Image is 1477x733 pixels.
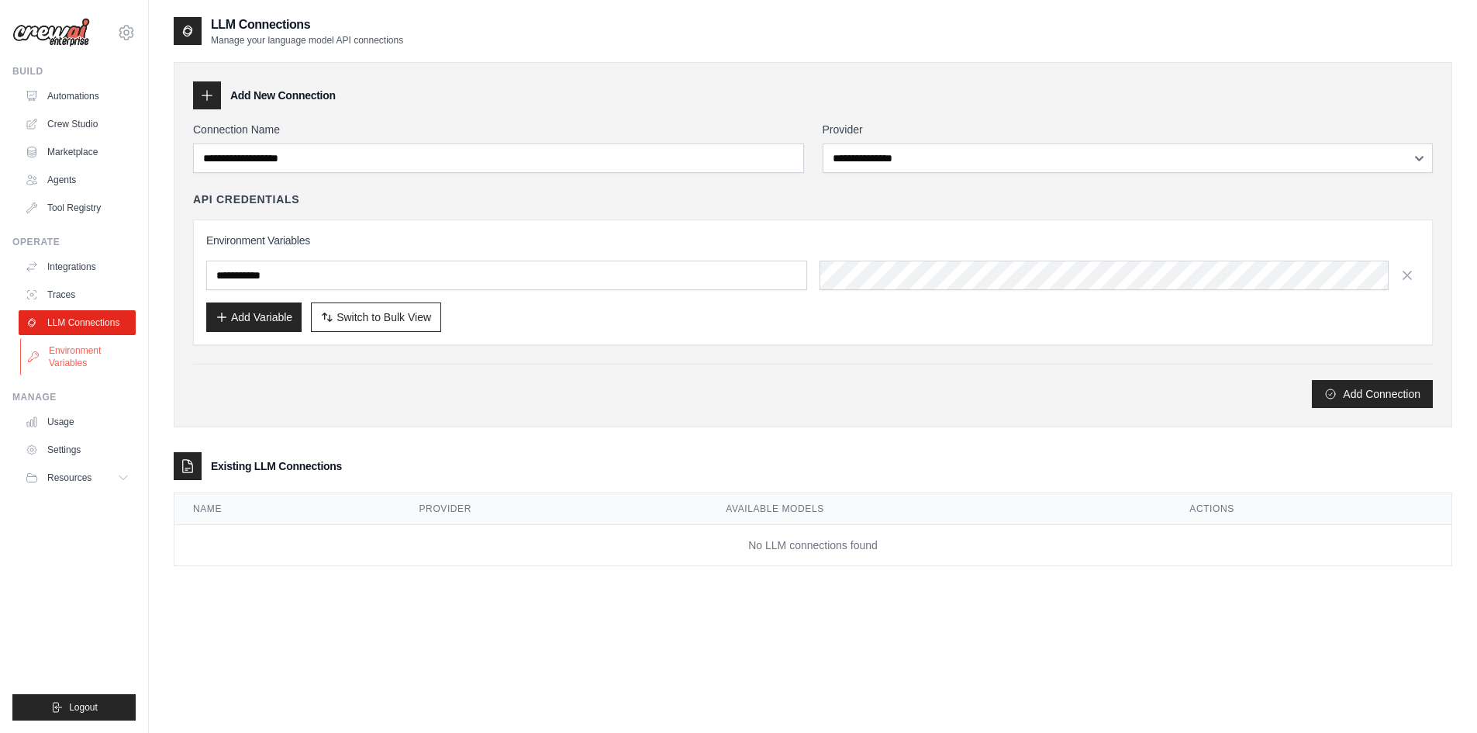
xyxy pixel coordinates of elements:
a: Agents [19,168,136,192]
button: Resources [19,465,136,490]
a: LLM Connections [19,310,136,335]
div: Build [12,65,136,78]
a: Traces [19,282,136,307]
h3: Environment Variables [206,233,1420,248]
h3: Add New Connection [230,88,336,103]
th: Available Models [707,493,1171,525]
img: Logo [12,18,90,47]
a: Integrations [19,254,136,279]
h3: Existing LLM Connections [211,458,342,474]
div: Manage [12,391,136,403]
th: Actions [1171,493,1451,525]
h4: API Credentials [193,192,299,207]
a: Settings [19,437,136,462]
a: Usage [19,410,136,434]
button: Switch to Bulk View [311,303,441,332]
th: Name [174,493,401,525]
button: Logout [12,694,136,721]
div: Operate [12,236,136,248]
a: Crew Studio [19,112,136,137]
label: Connection Name [193,122,804,137]
h2: LLM Connections [211,16,403,34]
a: Automations [19,84,136,109]
button: Add Connection [1312,380,1433,408]
a: Tool Registry [19,195,136,220]
label: Provider [823,122,1434,137]
a: Environment Variables [20,338,137,375]
th: Provider [401,493,708,525]
p: Manage your language model API connections [211,34,403,47]
span: Switch to Bulk View [336,309,431,325]
td: No LLM connections found [174,525,1451,566]
button: Add Variable [206,303,302,332]
span: Resources [47,472,91,484]
a: Marketplace [19,140,136,164]
span: Logout [69,701,98,714]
